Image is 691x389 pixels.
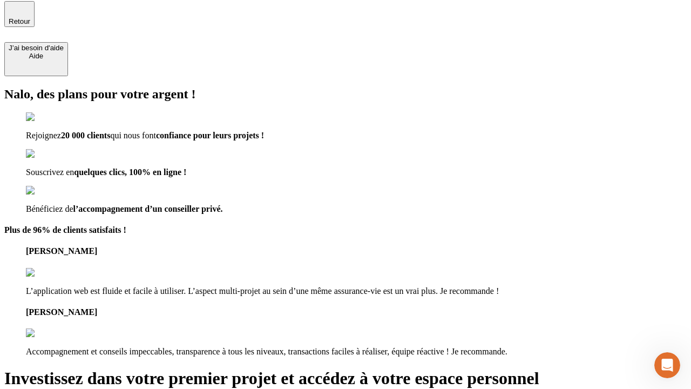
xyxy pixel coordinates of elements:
[26,286,687,296] p: L’application web est fluide et facile à utiliser. L’aspect multi-projet au sein d’une même assur...
[26,347,687,357] p: Accompagnement et conseils impeccables, transparence à tous les niveaux, transactions faciles à r...
[26,246,687,256] h4: [PERSON_NAME]
[26,131,61,140] span: Rejoignez
[26,186,72,196] img: checkmark
[26,167,74,177] span: Souscrivez en
[26,112,72,122] img: checkmark
[26,204,73,213] span: Bénéficiez de
[156,131,264,140] span: confiance pour leurs projets !
[654,352,680,378] iframe: Intercom live chat
[9,17,30,25] span: Retour
[4,225,687,235] h4: Plus de 96% de clients satisfaits !
[4,368,687,388] h1: Investissez dans votre premier projet et accédez à votre espace personnel
[4,87,687,102] h2: Nalo, des plans pour votre argent !
[73,204,223,213] span: l’accompagnement d’un conseiller privé.
[26,328,79,338] img: reviews stars
[26,268,79,278] img: reviews stars
[9,52,64,60] div: Aide
[9,44,64,52] div: J’ai besoin d'aide
[110,131,155,140] span: qui nous font
[26,149,72,159] img: checkmark
[74,167,186,177] span: quelques clics, 100% en ligne !
[4,1,35,27] button: Retour
[61,131,111,140] span: 20 000 clients
[26,307,687,317] h4: [PERSON_NAME]
[4,42,68,76] button: J’ai besoin d'aideAide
